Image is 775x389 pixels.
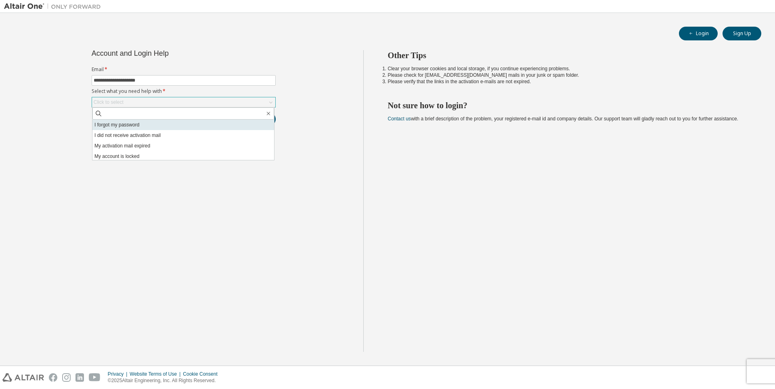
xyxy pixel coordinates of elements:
label: Select what you need help with [92,88,276,95]
div: Cookie Consent [183,371,222,377]
h2: Not sure how to login? [388,100,747,111]
label: Email [92,66,276,73]
button: Sign Up [723,27,761,40]
div: Click to select [92,97,275,107]
p: © 2025 Altair Engineering, Inc. All Rights Reserved. [108,377,222,384]
div: Privacy [108,371,130,377]
div: Website Terms of Use [130,371,183,377]
button: Login [679,27,718,40]
img: Altair One [4,2,105,11]
li: Please check for [EMAIL_ADDRESS][DOMAIN_NAME] mails in your junk or spam folder. [388,72,747,78]
img: linkedin.svg [75,373,84,382]
li: Please verify that the links in the activation e-mails are not expired. [388,78,747,85]
img: instagram.svg [62,373,71,382]
a: Contact us [388,116,411,122]
div: Click to select [94,99,124,105]
span: with a brief description of the problem, your registered e-mail id and company details. Our suppo... [388,116,738,122]
img: youtube.svg [89,373,101,382]
li: Clear your browser cookies and local storage, if you continue experiencing problems. [388,65,747,72]
h2: Other Tips [388,50,747,61]
img: altair_logo.svg [2,373,44,382]
li: I forgot my password [92,120,274,130]
div: Account and Login Help [92,50,239,57]
img: facebook.svg [49,373,57,382]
